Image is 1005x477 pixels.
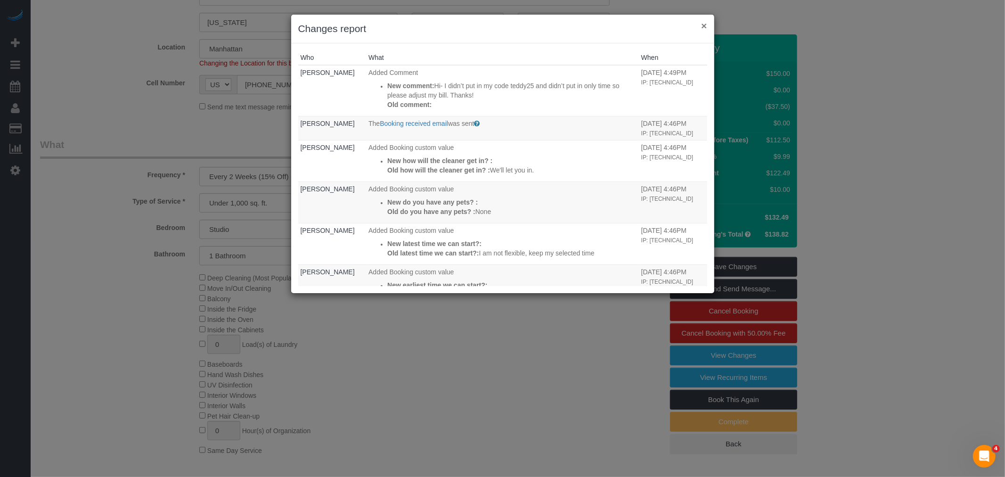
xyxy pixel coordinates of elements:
[641,154,693,161] small: IP: [TECHNICAL_ID]
[639,50,707,65] th: When
[298,264,367,306] td: Who
[368,69,418,76] span: Added Comment
[366,140,639,181] td: What
[387,248,637,258] p: I am not flexible, keep my selected time
[298,50,367,65] th: Who
[368,268,454,276] span: Added Booking custom value
[387,249,479,257] strong: Old latest time we can start?:
[387,82,434,90] strong: New comment:
[298,22,707,36] h3: Changes report
[301,268,355,276] a: [PERSON_NAME]
[298,223,367,264] td: Who
[366,181,639,223] td: What
[368,185,454,193] span: Added Booking custom value
[387,157,492,164] strong: New how will the cleaner get in? :
[301,144,355,151] a: [PERSON_NAME]
[298,65,367,116] td: Who
[387,165,637,175] p: We'll let you in.
[387,207,637,216] p: None
[301,69,355,76] a: [PERSON_NAME]
[366,65,639,116] td: What
[366,50,639,65] th: What
[639,223,707,264] td: When
[368,227,454,234] span: Added Booking custom value
[387,81,637,100] p: Hi- I didn’t put in my code teddy25 and didn’t put in only time so please adjust my bill. Thanks!
[387,198,478,206] strong: New do you have any pets? :
[387,208,475,215] strong: Old do you have any pets? :
[701,21,707,31] button: ×
[992,445,1000,452] span: 4
[973,445,996,468] iframe: Intercom live chat
[387,166,490,174] strong: Old how will the cleaner get in? :
[387,281,487,289] strong: New earliest time we can start?:
[641,79,693,86] small: IP: [TECHNICAL_ID]
[298,181,367,223] td: Who
[368,120,380,127] span: The
[301,120,355,127] a: [PERSON_NAME]
[301,185,355,193] a: [PERSON_NAME]
[366,116,639,140] td: What
[298,140,367,181] td: Who
[639,181,707,223] td: When
[380,120,448,127] a: Booking received email
[366,264,639,306] td: What
[641,279,693,285] small: IP: [TECHNICAL_ID]
[639,65,707,116] td: When
[641,237,693,244] small: IP: [TECHNICAL_ID]
[639,116,707,140] td: When
[301,227,355,234] a: [PERSON_NAME]
[387,240,482,247] strong: New latest time we can start?:
[639,140,707,181] td: When
[387,101,432,108] strong: Old comment:
[291,15,714,293] sui-modal: Changes report
[366,223,639,264] td: What
[448,120,474,127] span: was sent
[298,116,367,140] td: Who
[368,144,454,151] span: Added Booking custom value
[641,130,693,137] small: IP: [TECHNICAL_ID]
[641,196,693,202] small: IP: [TECHNICAL_ID]
[639,264,707,306] td: When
